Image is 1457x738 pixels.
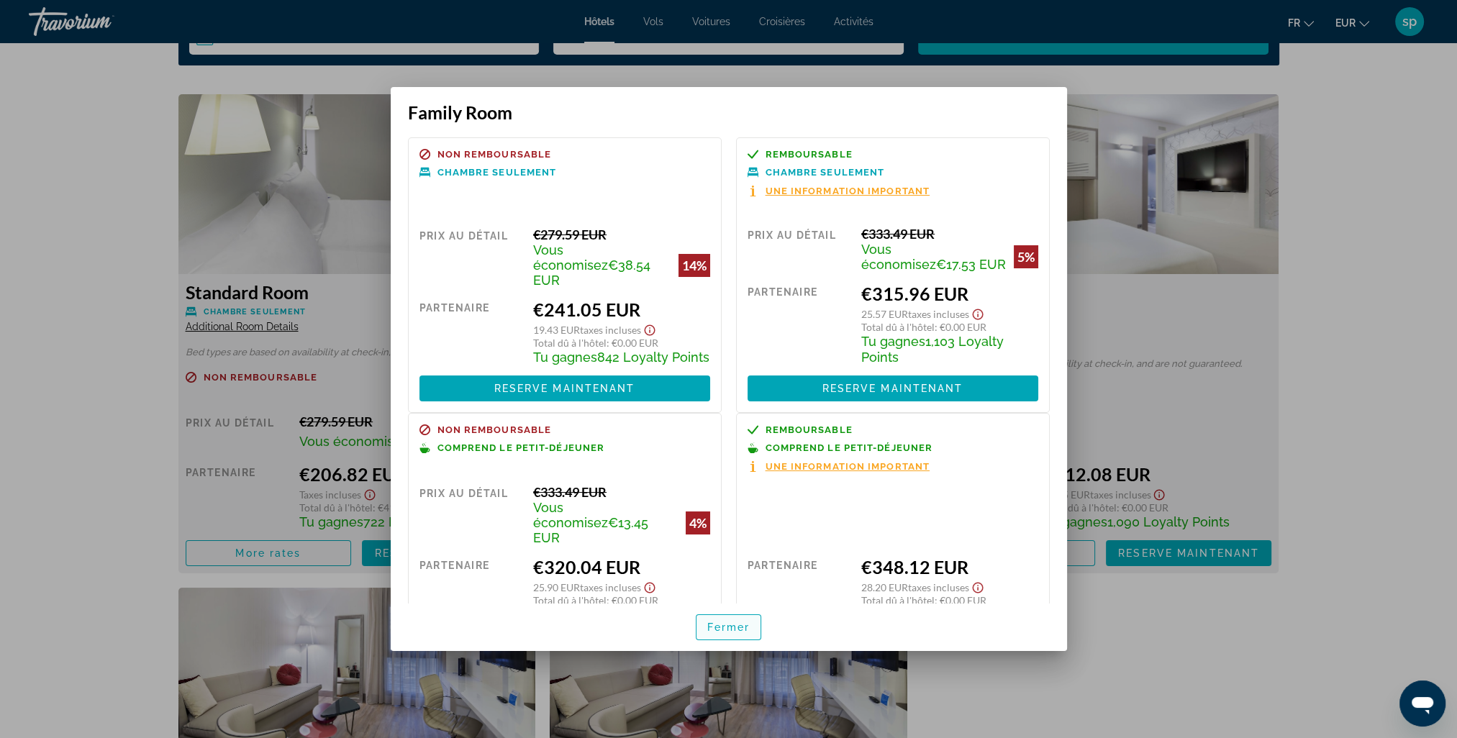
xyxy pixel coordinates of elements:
[748,556,851,638] div: Partenaire
[707,621,750,633] span: Fermer
[580,581,641,593] span: Taxes incluses
[861,581,908,593] span: 28.20 EUR
[419,227,523,288] div: Prix au détail
[419,556,523,638] div: Partenaire
[822,383,963,394] span: Reserve maintenant
[969,578,986,594] button: Show Taxes and Fees disclaimer
[969,304,986,321] button: Show Taxes and Fees disclaimer
[533,324,580,336] span: 19.43 EUR
[861,334,1004,365] span: 1,103 Loyalty Points
[533,500,608,530] span: Vous économisez
[533,350,597,365] span: Tu gagnes
[861,226,1038,242] div: €333.49 EUR
[861,242,936,272] span: Vous économisez
[533,337,607,349] span: Total dû à l'hôtel
[861,594,935,606] span: Total dû à l'hôtel
[533,227,709,242] div: €279.59 EUR
[494,383,635,394] span: Reserve maintenant
[533,581,580,593] span: 25.90 EUR
[437,443,605,452] span: Comprend le petit-déjeuner
[437,150,552,159] span: Non remboursable
[419,484,523,545] div: Prix au détail
[533,594,709,606] div: : €0.00 EUR
[678,254,710,277] div: 14%
[861,594,1038,606] div: : €0.00 EUR
[748,283,851,365] div: Partenaire
[533,484,709,500] div: €333.49 EUR
[419,299,523,365] div: Partenaire
[533,515,648,545] span: €13.45 EUR
[533,258,650,288] span: €38.54 EUR
[408,101,1050,123] h3: Family Room
[908,581,969,593] span: Taxes incluses
[861,556,1038,578] div: €348.12 EUR
[437,168,557,177] span: Chambre seulement
[748,424,1038,435] a: Remboursable
[533,594,607,606] span: Total dû à l'hôtel
[861,321,935,333] span: Total dû à l'hôtel
[766,168,885,177] span: Chambre seulement
[580,324,641,336] span: Taxes incluses
[641,578,658,594] button: Show Taxes and Fees disclaimer
[766,186,930,196] span: Une information important
[766,150,853,159] span: Remboursable
[766,443,933,452] span: Comprend le petit-déjeuner
[533,299,709,320] div: €241.05 EUR
[766,462,930,471] span: Une information important
[1014,245,1038,268] div: 5%
[686,511,710,534] div: 4%
[748,226,851,272] div: Prix au détail
[533,242,608,273] span: Vous économisez
[766,425,853,434] span: Remboursable
[861,308,908,320] span: 25.57 EUR
[861,283,1038,304] div: €315.96 EUR
[437,425,552,434] span: Non remboursable
[748,375,1038,401] button: Reserve maintenant
[748,185,930,197] button: Une information important
[696,614,762,640] button: Fermer
[861,321,1038,333] div: : €0.00 EUR
[597,350,709,365] span: 842 Loyalty Points
[419,375,710,401] button: Reserve maintenant
[748,149,1038,160] a: Remboursable
[748,460,930,473] button: Une information important
[908,308,969,320] span: Taxes incluses
[641,320,658,337] button: Show Taxes and Fees disclaimer
[533,556,709,578] div: €320.04 EUR
[936,257,1006,272] span: €17.53 EUR
[533,337,709,349] div: : €0.00 EUR
[1399,680,1445,726] iframe: Bouton de lancement de la fenêtre de messagerie
[861,334,925,349] span: Tu gagnes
